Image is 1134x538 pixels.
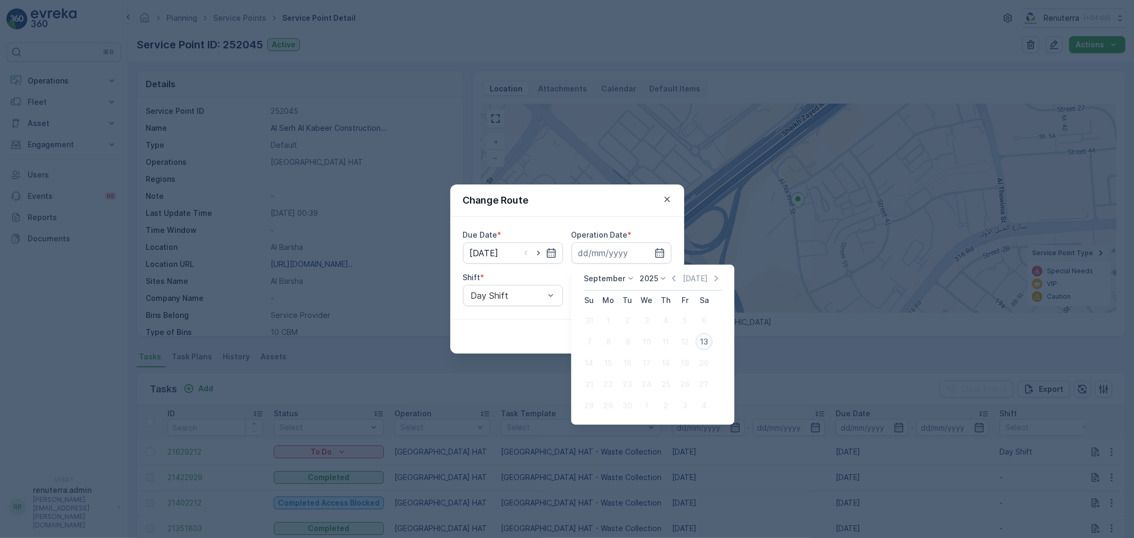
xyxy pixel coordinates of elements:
[463,273,481,282] label: Shift
[695,333,712,350] div: 13
[600,312,617,329] div: 1
[581,376,598,393] div: 21
[657,333,674,350] div: 11
[599,291,618,310] th: Monday
[581,397,598,414] div: 28
[683,273,708,284] p: [DATE]
[640,273,658,284] p: 2025
[600,355,617,372] div: 15
[581,312,598,329] div: 31
[572,230,628,239] label: Operation Date
[695,397,712,414] div: 4
[619,376,636,393] div: 23
[657,312,674,329] div: 4
[695,355,712,372] div: 20
[619,312,636,329] div: 2
[676,376,693,393] div: 26
[638,333,655,350] div: 10
[638,376,655,393] div: 24
[600,376,617,393] div: 22
[619,333,636,350] div: 9
[695,376,712,393] div: 27
[657,397,674,414] div: 2
[676,355,693,372] div: 19
[619,355,636,372] div: 16
[463,193,529,208] p: Change Route
[657,355,674,372] div: 18
[637,291,656,310] th: Wednesday
[579,291,599,310] th: Sunday
[572,242,671,264] input: dd/mm/yyyy
[638,355,655,372] div: 17
[581,355,598,372] div: 14
[600,333,617,350] div: 8
[584,273,625,284] p: September
[600,397,617,414] div: 29
[657,376,674,393] div: 25
[676,312,693,329] div: 5
[619,397,636,414] div: 30
[695,312,712,329] div: 6
[675,291,694,310] th: Friday
[463,230,498,239] label: Due Date
[463,242,563,264] input: dd/mm/yyyy
[694,291,713,310] th: Saturday
[638,312,655,329] div: 3
[676,397,693,414] div: 3
[638,397,655,414] div: 1
[656,291,675,310] th: Thursday
[581,333,598,350] div: 7
[676,333,693,350] div: 12
[618,291,637,310] th: Tuesday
